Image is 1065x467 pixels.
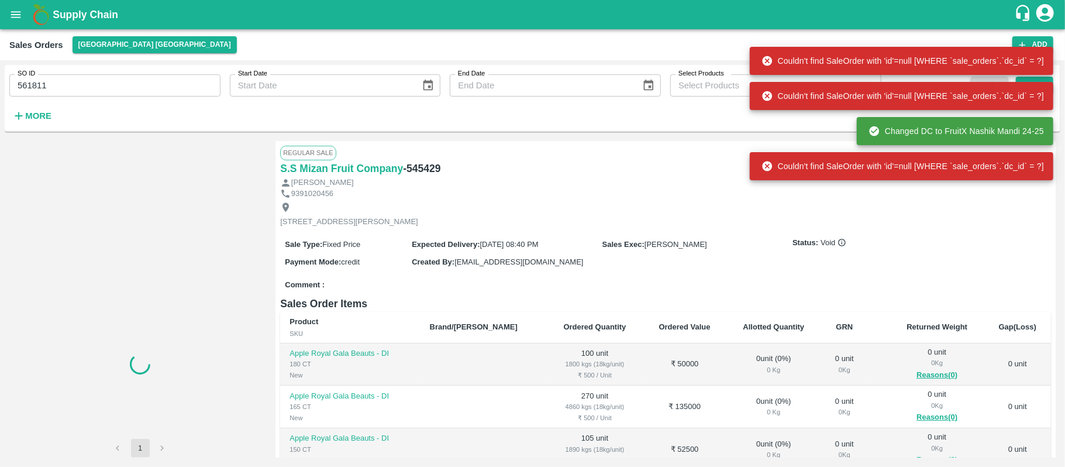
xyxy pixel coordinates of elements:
div: 0 Kg [830,365,859,375]
button: More [9,106,54,126]
div: ₹ 500 / Unit [556,413,634,423]
div: 0 unit [899,347,975,382]
a: Supply Chain [53,6,1014,23]
td: 270 unit [547,386,643,428]
label: Expected Delivery : [412,240,480,249]
input: End Date [450,74,632,97]
button: Reasons(0) [899,454,975,467]
div: 0 Kg [899,358,975,368]
div: 1800 kgs (18kg/unit) [556,359,634,369]
label: Comment : [285,280,325,291]
div: 0 unit ( 0 %) [736,396,812,418]
button: Reasons(0) [899,369,975,382]
span: credit [341,257,360,266]
label: Payment Mode : [285,257,341,266]
div: 0 Kg [736,407,812,417]
button: Select DC [73,36,237,53]
b: Ordered Quantity [564,322,626,331]
td: 100 unit [547,344,643,386]
label: Start Date [238,69,267,78]
div: ₹ 500 / Unit [556,455,634,465]
div: 0 unit ( 0 %) [736,439,812,461]
button: Reasons(0) [899,411,975,424]
td: ₹ 135000 [643,386,726,428]
b: Returned Weight [907,322,967,331]
nav: pagination navigation [107,439,174,458]
label: Created By : [412,257,454,266]
div: 0 unit [830,396,859,418]
td: 0 unit [984,344,1051,386]
img: logo [29,3,53,26]
div: 150 CT [289,444,411,455]
label: End Date [458,69,485,78]
button: Choose date [637,74,660,97]
span: [PERSON_NAME] [644,240,707,249]
div: 165 CT [289,401,411,412]
label: SO ID [18,69,35,78]
p: [PERSON_NAME] [291,177,354,188]
label: Sales Exec : [602,240,644,249]
b: Brand/[PERSON_NAME] [430,322,518,331]
b: GRN [836,322,853,331]
div: 0 Kg [899,400,975,411]
span: Regular Sale [280,146,336,160]
p: Apple Royal Gala Beauts - DI [289,348,411,359]
input: Enter SO ID [9,74,220,97]
button: open drawer [2,1,29,28]
label: Status: [792,238,818,249]
div: Couldn't find SaleOrder with 'id'=null [WHERE `sale_orders`.`dc_id` = ?] [761,156,1044,177]
span: [DATE] 08:40 PM [480,240,539,249]
input: Start Date [230,74,412,97]
p: 9391020456 [291,188,333,200]
div: 1890 kgs (18kg/unit) [556,444,634,455]
div: 0 unit ( 0 %) [736,353,812,375]
div: 0 unit [899,432,975,467]
div: customer-support [1014,4,1035,25]
div: 4860 kgs (18kg/unit) [556,401,634,412]
div: SKU [289,328,411,339]
div: 0 unit [830,353,859,375]
button: page 1 [131,439,150,458]
div: ₹ 500 / Unit [556,370,634,380]
div: New [289,455,411,465]
button: Choose date [417,74,439,97]
b: Allotted Quantity [743,322,805,331]
label: Sale Type : [285,240,322,249]
b: Supply Chain [53,9,118,20]
input: Select Products [674,78,859,93]
div: 0 unit [830,439,859,461]
div: 0 Kg [736,449,812,460]
p: [STREET_ADDRESS][PERSON_NAME] [280,217,418,228]
div: 0 Kg [736,365,812,375]
div: Sales Orders [9,37,63,53]
div: 180 CT [289,359,411,369]
div: 0 Kg [830,449,859,460]
h6: Sales Order Items [280,296,1051,312]
label: Select Products [678,69,724,78]
span: Fixed Price [322,240,360,249]
h6: - 545429 [403,160,440,177]
td: 0 unit [984,386,1051,428]
span: [EMAIL_ADDRESS][DOMAIN_NAME] [454,257,583,266]
strong: More [25,111,51,121]
span: Void [821,238,846,249]
a: S.S Mizan Fruit Company [280,160,403,177]
div: Couldn't find SaleOrder with 'id'=null [WHERE `sale_orders`.`dc_id` = ?] [761,85,1044,107]
div: account of current user [1035,2,1056,27]
div: Couldn't find SaleOrder with 'id'=null [WHERE `sale_orders`.`dc_id` = ?] [761,50,1044,71]
div: 0 Kg [830,407,859,417]
div: New [289,370,411,380]
div: New [289,413,411,423]
b: Gap(Loss) [999,322,1036,331]
p: Apple Royal Gala Beauts - DI [289,391,411,402]
div: 0 Kg [899,443,975,454]
b: Product [289,317,318,326]
div: 0 unit [899,389,975,424]
div: Changed DC to FruitX Nashik Mandi 24-25 [868,121,1044,142]
td: ₹ 50000 [643,344,726,386]
b: Ordered Value [659,322,711,331]
p: Apple Royal Gala Beauts - DI [289,433,411,444]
